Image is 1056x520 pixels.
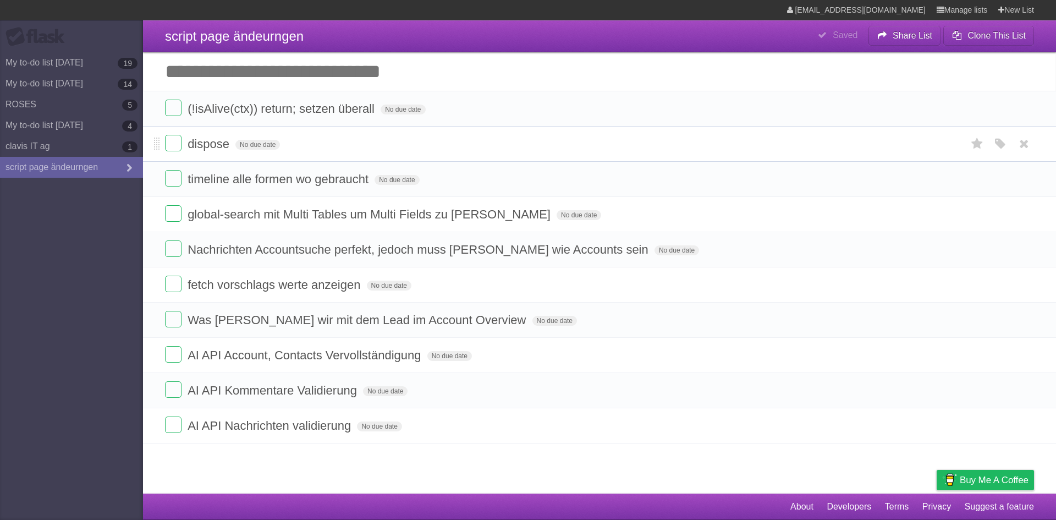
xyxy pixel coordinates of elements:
span: No due date [375,175,419,185]
span: (!isAlive(ctx)) return; setzen überall [188,102,377,116]
label: Star task [967,135,988,153]
span: No due date [381,105,425,114]
span: global-search mit Multi Tables um Multi Fields zu [PERSON_NAME] [188,207,553,221]
a: About [790,496,813,517]
label: Done [165,240,182,257]
span: Buy me a coffee [960,470,1028,490]
img: Buy me a coffee [942,470,957,489]
label: Done [165,417,182,433]
button: Clone This List [943,26,1034,46]
label: Done [165,170,182,187]
b: 14 [118,79,137,90]
span: AI API Kommentare Validierung [188,384,360,397]
span: dispose [188,137,232,151]
a: Buy me a coffee [937,470,1034,490]
label: Done [165,100,182,116]
span: Nachrichten Accountsuche perfekt, jedoch muss [PERSON_NAME] wie Accounts sein [188,243,651,256]
label: Done [165,346,182,363]
span: No due date [557,210,601,220]
b: Saved [833,30,857,40]
b: Share List [893,31,932,40]
label: Done [165,311,182,327]
div: Flask [5,27,71,47]
span: No due date [235,140,280,150]
a: Developers [827,496,871,517]
span: timeline alle formen wo gebraucht [188,172,371,186]
span: Was [PERSON_NAME] wir mit dem Lead im Account Overview [188,313,529,327]
span: No due date [427,351,472,361]
span: No due date [363,386,408,396]
span: AI API Nachrichten validierung [188,419,354,433]
a: Privacy [922,496,951,517]
label: Done [165,205,182,222]
b: 4 [122,121,137,132]
label: Done [165,276,182,292]
a: Terms [885,496,909,517]
b: 1 [122,141,137,152]
label: Done [165,381,182,398]
span: No due date [367,281,411,291]
button: Share List [868,26,941,46]
span: No due date [532,316,577,326]
span: No due date [654,245,699,255]
span: script page ändeurngen [165,29,304,43]
b: Clone This List [967,31,1026,40]
label: Done [165,135,182,151]
span: fetch vorschlags werte anzeigen [188,278,363,292]
span: AI API Account, Contacts Vervollständigung [188,348,424,362]
span: No due date [357,422,402,431]
b: 5 [122,100,137,111]
b: 19 [118,58,137,69]
a: Suggest a feature [965,496,1034,517]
